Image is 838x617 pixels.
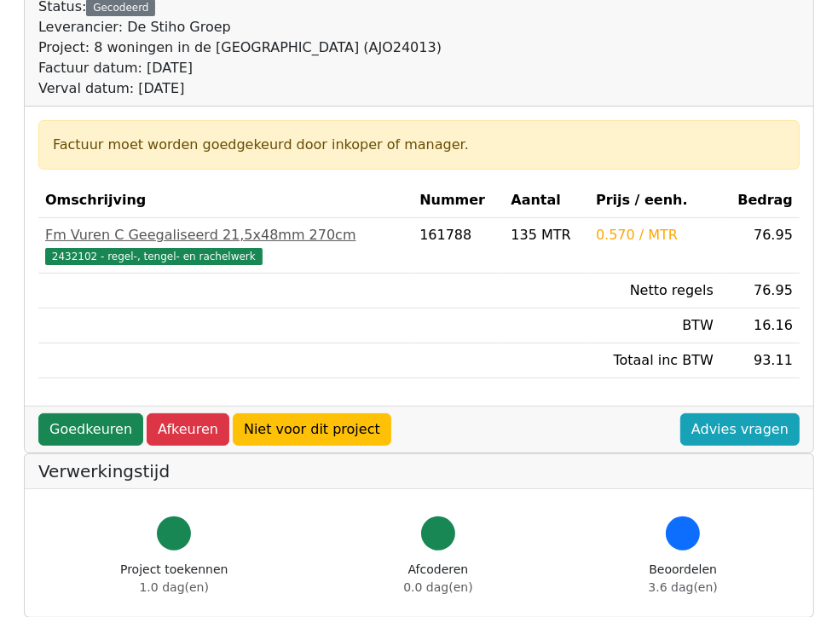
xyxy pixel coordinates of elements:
[38,183,413,218] th: Omschrijving
[38,37,442,58] div: Project: 8 woningen in de [GEOGRAPHIC_DATA] (AJO24013)
[413,183,504,218] th: Nummer
[413,218,504,274] td: 161788
[680,413,800,446] a: Advies vragen
[649,580,718,594] span: 3.6 dag(en)
[596,225,714,245] div: 0.570 / MTR
[147,413,229,446] a: Afkeuren
[589,308,720,343] td: BTW
[504,183,589,218] th: Aantal
[45,225,406,266] a: Fm Vuren C Geegaliseerd 21,5x48mm 270cm2432102 - regel-, tengel- en rachelwerk
[649,561,718,597] div: Beoordelen
[45,248,263,265] span: 2432102 - regel-, tengel- en rachelwerk
[589,183,720,218] th: Prijs / eenh.
[38,413,143,446] a: Goedkeuren
[38,461,800,481] h5: Verwerkingstijd
[511,225,582,245] div: 135 MTR
[120,561,228,597] div: Project toekennen
[403,580,472,594] span: 0.0 dag(en)
[720,343,800,378] td: 93.11
[720,218,800,274] td: 76.95
[38,58,442,78] div: Factuur datum: [DATE]
[140,580,209,594] span: 1.0 dag(en)
[53,135,785,155] div: Factuur moet worden goedgekeurd door inkoper of manager.
[720,183,800,218] th: Bedrag
[38,17,442,37] div: Leverancier: De Stiho Groep
[589,274,720,308] td: Netto regels
[589,343,720,378] td: Totaal inc BTW
[403,561,472,597] div: Afcoderen
[38,78,442,99] div: Verval datum: [DATE]
[233,413,391,446] a: Niet voor dit project
[720,308,800,343] td: 16.16
[720,274,800,308] td: 76.95
[45,225,406,245] div: Fm Vuren C Geegaliseerd 21,5x48mm 270cm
